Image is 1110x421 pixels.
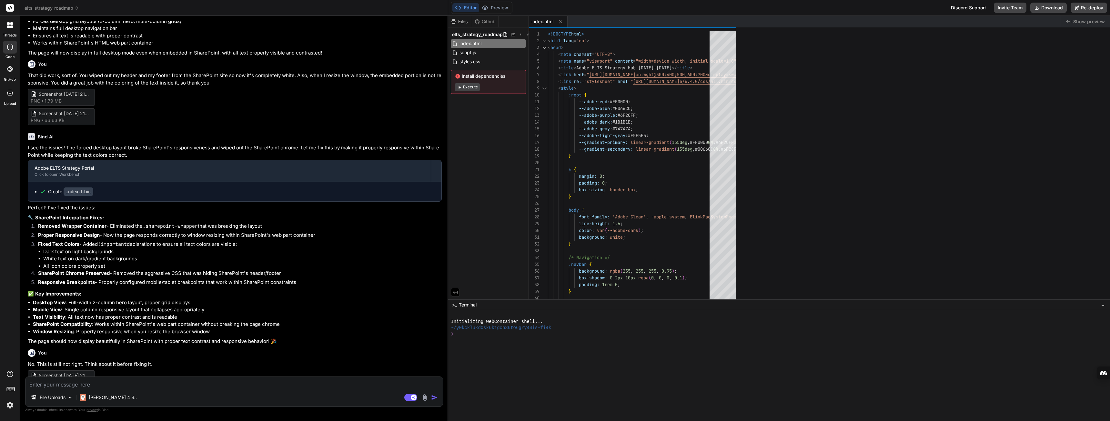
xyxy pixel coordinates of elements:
span: #0066CC [695,146,713,152]
div: 17 [529,139,540,146]
span: 255 [649,268,656,274]
span: rgba [610,268,620,274]
li: : All text now has proper contrast and is readable [33,314,442,321]
span: , [646,214,649,220]
span: ( [674,146,677,152]
span: #FF0000 [690,139,708,145]
span: " [631,78,633,84]
span: --adobe-gray: [579,126,612,132]
span: Initializing WebContainer shell... [451,319,543,325]
span: > [581,31,584,37]
span: } [569,241,571,247]
label: Upload [4,101,16,106]
div: 38 [529,281,540,288]
span: ; [618,282,620,287]
div: 37 [529,275,540,281]
div: 10 [529,92,540,98]
span: href [574,72,584,77]
span: Install dependencies [455,73,522,79]
div: 4 [529,51,540,58]
span: title [561,65,574,71]
div: 16 [529,132,540,139]
span: ; [631,105,633,111]
span: --gradient-secondary: [579,146,633,152]
p: - Now the page responds correctly to window resizing within SharePoint's web part container [38,232,442,239]
span: meta [561,58,571,64]
li: Ensures all text is readable with proper contrast [33,32,442,40]
button: Preview [479,3,511,12]
span: link [561,72,571,77]
span: > [612,51,615,57]
p: The page should now display beautifully in SharePoint with proper text contrast and responsive be... [28,338,442,345]
span: ; [685,275,687,281]
span: png [31,117,40,124]
span: "en" [576,38,587,44]
span: "UTF-8" [594,51,612,57]
div: 39 [529,288,540,295]
span: margin: [579,173,597,179]
li: : Single column responsive layout that collapses appropriately [33,306,442,314]
span: href [618,78,628,84]
p: - Eliminated the that was breaking the layout [38,223,442,230]
span: Screenshot [DATE] 214134 [39,372,90,379]
span: charset [574,51,592,57]
span: #0066CC [612,105,631,111]
span: = [633,58,636,64]
div: Click to open Workbench [35,172,424,177]
span: " [587,72,589,77]
span: padding: [579,282,600,287]
span: .navbar [569,261,587,267]
li: Works within SharePoint's HTML web part container [33,39,442,47]
div: 32 [529,241,540,247]
span: 0 [667,275,669,281]
span: 255 [636,268,643,274]
div: 29 [529,220,540,227]
span: ; [636,112,638,118]
span: ; [628,99,631,105]
img: settings [5,400,15,411]
p: Always double-check its answers. Your in Bind [25,407,443,413]
span: > [690,65,692,71]
span: /* Navigation */ [569,255,610,260]
strong: Desktop View [33,299,66,306]
span: linear-gradient [636,146,674,152]
span: = [592,51,594,57]
p: - Removed the aggressive CSS that was hiding SharePoint's header/footer [38,270,442,277]
span: 2px [615,275,623,281]
span: #747474 [612,126,631,132]
button: Re-deploy [1071,3,1107,13]
p: I see the issues! The forced desktop layout broke SharePoint's responsiveness and wiped out the S... [28,144,442,159]
span: elts_strategy_roadmap [25,5,79,11]
p: The page will now display in full desktop mode even when embedded in SharePoint, with all text pr... [28,49,442,57]
span: :root [569,92,581,98]
span: , [661,275,664,281]
div: Create [48,188,93,195]
span: lang [563,38,574,44]
span: 0 [602,180,605,186]
div: 26 [529,200,540,207]
div: Click to collapse the range. [540,85,549,92]
span: < [558,78,561,84]
div: 8 [529,78,540,85]
span: < [558,58,561,64]
span: "stylesheet" [584,78,615,84]
div: Github [472,18,499,25]
span: -apple-system [651,214,685,220]
span: Show preview [1073,18,1105,25]
div: 34 [529,254,540,261]
p: - Properly configured mobile/tablet breakpoints that work within SharePoint constraints [38,279,442,286]
span: < [558,85,561,91]
p: That did work, sort of. You wiped out my header and my footer from the SharePoint site so now it'... [28,72,442,86]
img: Claude 4 Sonnet [80,394,86,401]
div: 9 [529,85,540,92]
span: ; [602,173,605,179]
h6: You [38,350,47,356]
span: var [597,227,605,233]
div: 25 [529,193,540,200]
h6: You [38,61,47,67]
span: meta [561,51,571,57]
p: [PERSON_NAME] 4 S.. [89,394,137,401]
span: > [587,38,589,44]
span: e/6.4.0/css/all.min.css [680,78,739,84]
span: box-shadow: [579,275,607,281]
